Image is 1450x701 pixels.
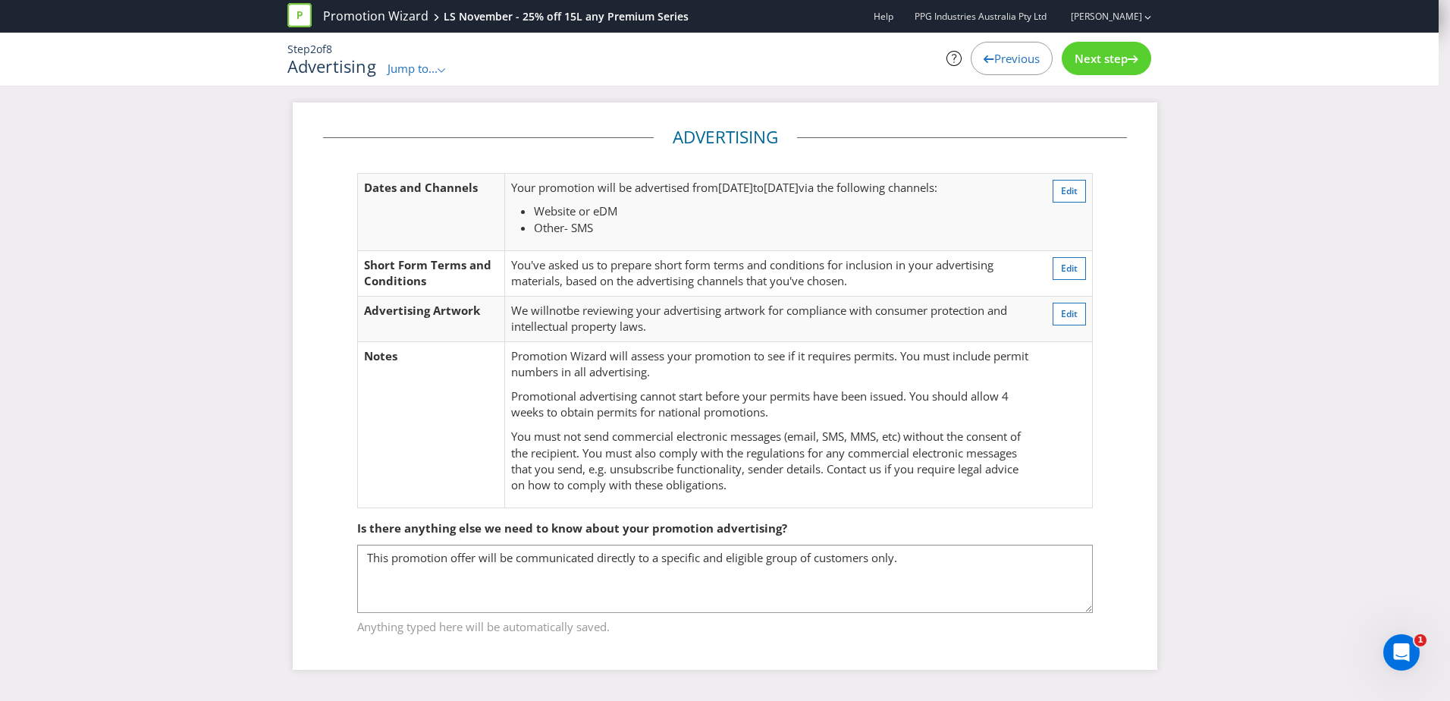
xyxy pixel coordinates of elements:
[534,203,617,218] span: Website or eDM
[1075,51,1128,66] span: Next step
[874,10,893,23] a: Help
[564,220,593,235] span: - SMS
[357,545,1093,613] textarea: This promotion offer will be communicated directly to a specific and eligible group of customers ...
[511,303,549,318] span: We will
[287,57,376,75] h1: Advertising
[511,388,1031,421] p: Promotional advertising cannot start before your permits have been issued. You should allow 4 wee...
[388,61,438,76] span: Jump to...
[1061,184,1078,197] span: Edit
[1053,257,1086,280] button: Edit
[358,296,505,341] td: Advertising Artwork
[753,180,764,195] span: to
[357,520,787,536] span: Is there anything else we need to know about your promotion advertising?
[444,9,689,24] div: LS November - 25% off 15L any Premium Series
[323,8,428,25] a: Promotion Wizard
[511,303,1007,334] span: be reviewing your advertising artwork for compliance with consumer protection and intellectual pr...
[1053,180,1086,203] button: Edit
[1061,307,1078,320] span: Edit
[1053,303,1086,325] button: Edit
[549,303,567,318] span: not
[994,51,1040,66] span: Previous
[1061,262,1078,275] span: Edit
[511,429,1031,494] p: You must not send commercial electronic messages (email, SMS, MMS, etc) without the consent of th...
[764,180,799,195] span: [DATE]
[358,173,505,250] td: Dates and Channels
[799,180,937,195] span: via the following channels:
[357,614,1093,636] span: Anything typed here will be automatically saved.
[358,250,505,296] td: Short Form Terms and Conditions
[718,180,753,195] span: [DATE]
[511,180,718,195] span: Your promotion will be advertised from
[326,42,332,56] span: 8
[1383,634,1420,671] iframe: Intercom live chat
[915,10,1047,23] span: PPG Industries Australia Pty Ltd
[654,125,797,149] legend: Advertising
[310,42,316,56] span: 2
[534,220,564,235] span: Other
[316,42,326,56] span: of
[1056,10,1142,23] a: [PERSON_NAME]
[287,42,310,56] span: Step
[511,257,993,288] span: You've asked us to prepare short form terms and conditions for inclusion in your advertising mate...
[1414,634,1426,646] span: 1
[511,348,1031,381] p: Promotion Wizard will assess your promotion to see if it requires permits. You must include permi...
[358,341,505,508] td: Notes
